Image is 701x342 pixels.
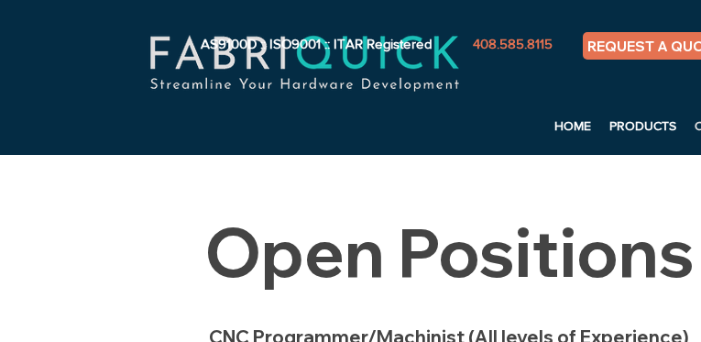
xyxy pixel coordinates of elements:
[201,36,432,51] span: AS9100D :: ISO9001 :: ITAR Registered
[600,112,685,139] a: PRODUCTS
[82,15,526,112] img: fabriquick-logo-colors-adjusted.png
[545,112,600,139] a: HOME
[204,210,695,293] span: Open Positions
[473,36,553,51] span: 408.585.8115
